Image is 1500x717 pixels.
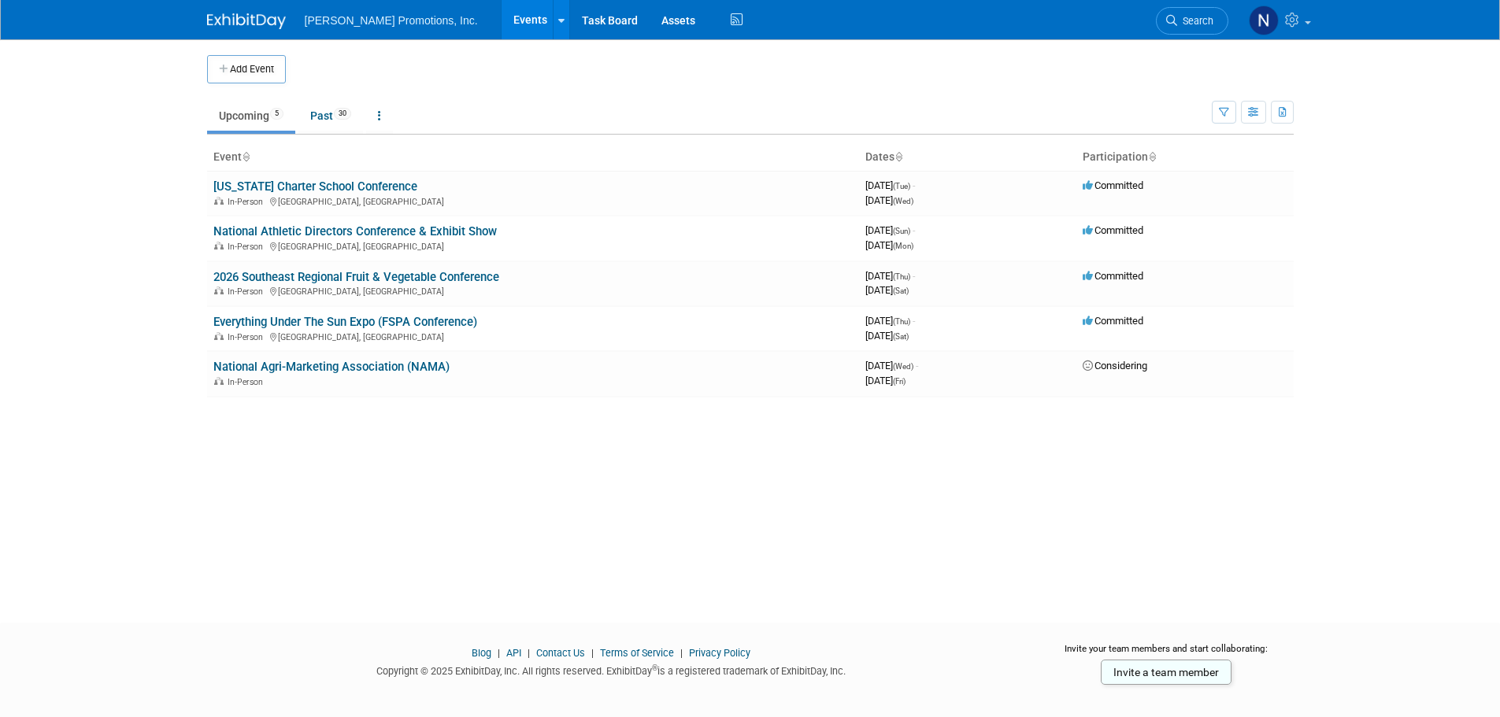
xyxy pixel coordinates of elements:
[652,663,657,672] sup: ®
[689,647,750,659] a: Privacy Policy
[865,284,909,296] span: [DATE]
[893,332,909,341] span: (Sat)
[228,197,268,207] span: In-Person
[213,330,853,342] div: [GEOGRAPHIC_DATA], [GEOGRAPHIC_DATA]
[242,150,250,163] a: Sort by Event Name
[893,377,906,386] span: (Fri)
[228,377,268,387] span: In-Person
[228,332,268,342] span: In-Person
[207,660,1017,678] div: Copyright © 2025 ExhibitDay, Inc. All rights reserved. ExhibitDay is a registered trademark of Ex...
[893,227,910,235] span: (Sun)
[913,315,915,327] span: -
[865,330,909,342] span: [DATE]
[1249,6,1279,35] img: Nate Sallee
[1083,270,1143,282] span: Committed
[1156,7,1228,35] a: Search
[865,270,915,282] span: [DATE]
[1083,179,1143,191] span: Committed
[524,647,534,659] span: |
[207,13,286,29] img: ExhibitDay
[213,224,497,238] a: National Athletic Directors Conference & Exhibit Show
[1177,15,1213,27] span: Search
[859,144,1076,171] th: Dates
[1083,224,1143,236] span: Committed
[207,55,286,83] button: Add Event
[214,197,224,205] img: In-Person Event
[1076,144,1294,171] th: Participation
[214,242,224,249] img: In-Person Event
[213,360,450,374] a: National Agri-Marketing Association (NAMA)
[893,286,909,295] span: (Sat)
[228,242,268,252] span: In-Person
[214,377,224,385] img: In-Person Event
[506,647,521,659] a: API
[334,108,351,120] span: 30
[865,375,906,386] span: [DATE]
[213,284,853,297] div: [GEOGRAPHIC_DATA], [GEOGRAPHIC_DATA]
[213,270,499,284] a: 2026 Southeast Regional Fruit & Vegetable Conference
[600,647,674,659] a: Terms of Service
[472,647,491,659] a: Blog
[1083,360,1147,371] span: Considering
[893,362,913,371] span: (Wed)
[298,101,363,131] a: Past30
[536,647,585,659] a: Contact Us
[893,197,913,205] span: (Wed)
[894,150,902,163] a: Sort by Start Date
[214,286,224,294] img: In-Person Event
[893,317,910,326] span: (Thu)
[1148,150,1156,163] a: Sort by Participation Type
[494,647,504,659] span: |
[214,332,224,340] img: In-Person Event
[893,182,910,190] span: (Tue)
[865,239,913,251] span: [DATE]
[865,194,913,206] span: [DATE]
[865,179,915,191] span: [DATE]
[213,315,477,329] a: Everything Under The Sun Expo (FSPA Conference)
[893,242,913,250] span: (Mon)
[587,647,598,659] span: |
[893,272,910,281] span: (Thu)
[1101,660,1231,685] a: Invite a team member
[207,101,295,131] a: Upcoming5
[913,270,915,282] span: -
[676,647,687,659] span: |
[916,360,918,371] span: -
[207,144,859,171] th: Event
[913,224,915,236] span: -
[228,286,268,297] span: In-Person
[270,108,283,120] span: 5
[1083,315,1143,327] span: Committed
[865,315,915,327] span: [DATE]
[865,360,918,371] span: [DATE]
[1039,642,1294,666] div: Invite your team members and start collaborating:
[213,194,853,207] div: [GEOGRAPHIC_DATA], [GEOGRAPHIC_DATA]
[865,224,915,236] span: [DATE]
[305,14,478,27] span: [PERSON_NAME] Promotions, Inc.
[213,179,417,194] a: [US_STATE] Charter School Conference
[213,239,853,252] div: [GEOGRAPHIC_DATA], [GEOGRAPHIC_DATA]
[913,179,915,191] span: -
